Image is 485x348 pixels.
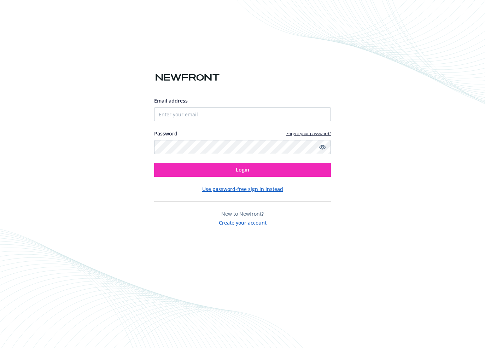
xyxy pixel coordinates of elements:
img: Newfront logo [154,71,221,84]
button: Login [154,163,331,177]
button: Create your account [219,217,267,226]
button: Use password-free sign in instead [202,185,283,193]
span: Email address [154,97,188,104]
input: Enter your email [154,107,331,121]
span: Login [236,166,249,173]
span: New to Newfront? [221,210,264,217]
input: Enter your password [154,140,331,154]
a: Forgot your password? [286,130,331,137]
label: Password [154,130,177,137]
a: Show password [318,143,327,151]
